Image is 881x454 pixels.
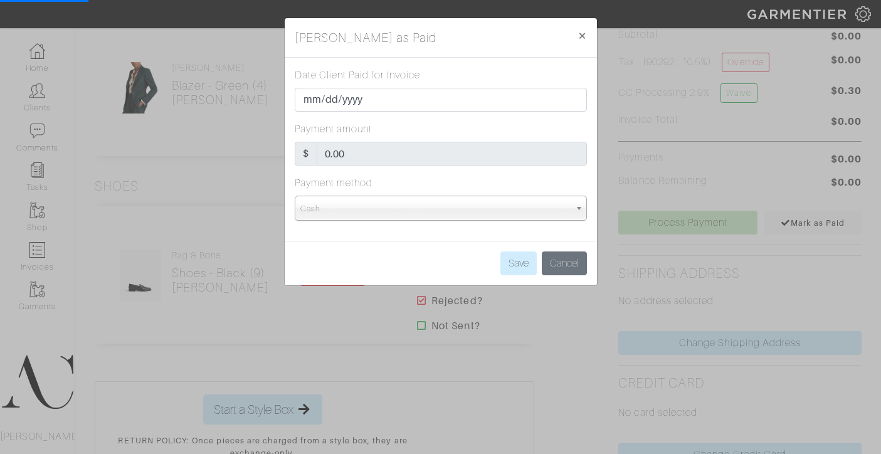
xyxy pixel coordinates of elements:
[295,176,373,191] label: Payment method
[295,142,317,166] div: $
[295,28,437,47] h5: [PERSON_NAME] as Paid
[295,68,420,83] label: Date Client Paid for Invoice
[300,196,570,221] span: Cash
[295,122,372,137] label: Payment amount
[578,27,587,44] span: ×
[542,251,587,275] button: Cancel
[500,251,537,275] input: Save
[567,18,597,53] button: Close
